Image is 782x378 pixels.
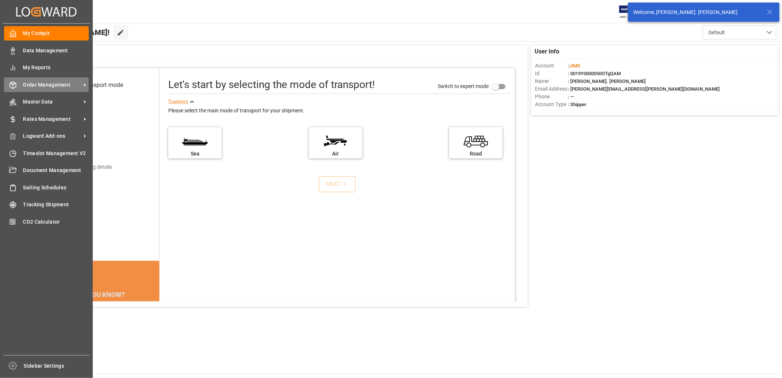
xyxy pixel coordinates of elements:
[535,93,568,101] span: Phone
[23,47,89,55] span: Data Management
[633,8,760,16] div: Welcome, [PERSON_NAME]. [PERSON_NAME]
[168,106,510,115] div: Please select the main mode of transport for your shipment.
[4,163,89,178] a: Document Management
[23,184,89,192] span: Sailing Schedules
[569,63,580,69] span: JIMS
[4,197,89,212] a: Tracking Shipment
[535,70,568,77] span: Id
[619,6,645,18] img: Exertis%20JAM%20-%20Email%20Logo.jpg_1722504956.jpg
[326,180,349,189] div: NEXT
[23,115,81,123] span: Rates Management
[168,77,375,92] div: Let's start by selecting the mode of transport!
[568,94,574,99] span: : —
[4,26,89,41] a: My Cockpit
[24,362,90,370] span: Sidebar Settings
[319,176,356,192] button: NEXT
[23,29,89,37] span: My Cockpit
[23,98,81,106] span: Master Data
[453,150,499,158] div: Road
[4,60,89,75] a: My Reports
[23,150,89,157] span: Timeslot Management V2
[23,81,81,89] span: Order Management
[168,98,188,106] div: See less
[313,150,359,158] div: Air
[23,201,89,209] span: Tracking Shipment
[23,64,89,71] span: My Reports
[568,63,580,69] span: :
[568,71,621,76] span: : 0019Y0000050OTgQAM
[4,214,89,229] a: CO2 Calculator
[23,167,89,174] span: Document Management
[23,132,81,140] span: Logward Add-ons
[568,78,646,84] span: : [PERSON_NAME]. [PERSON_NAME]
[535,85,568,93] span: Email Address
[535,77,568,85] span: Name
[66,163,112,171] div: Add shipping details
[708,29,725,36] span: Default
[4,43,89,57] a: Data Management
[703,25,776,39] button: open menu
[535,47,560,56] span: User Info
[438,83,489,89] span: Switch to expert mode
[66,81,123,90] div: Select transport mode
[31,25,110,39] span: Hello [PERSON_NAME]!
[568,86,720,92] span: : [PERSON_NAME][EMAIL_ADDRESS][PERSON_NAME][DOMAIN_NAME]
[172,150,218,158] div: Sea
[568,102,586,107] span: : Shipper
[535,101,568,108] span: Account Type
[4,146,89,160] a: Timeslot Management V2
[23,218,89,226] span: CO2 Calculator
[41,287,160,302] div: DID YOU KNOW?
[535,62,568,70] span: Account
[4,180,89,195] a: Sailing Schedules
